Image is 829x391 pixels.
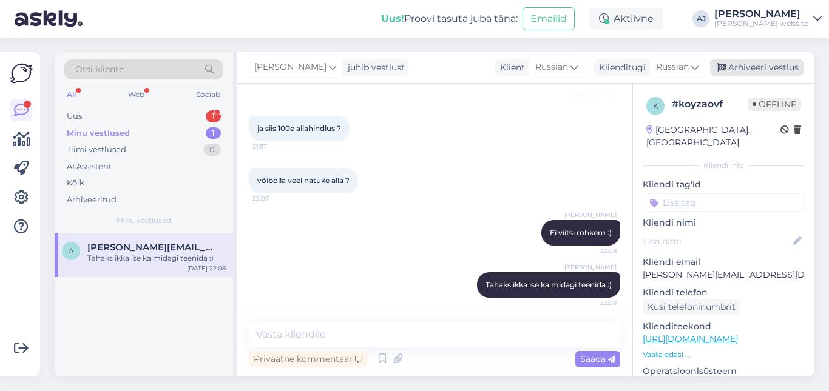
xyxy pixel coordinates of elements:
div: Privaatne kommentaar [249,351,367,367]
input: Lisa tag [643,193,805,212]
span: 22:08 [571,298,617,307]
div: Arhiveeri vestlus [710,59,804,76]
span: [PERSON_NAME] [564,262,617,272]
span: Minu vestlused [117,215,171,226]
span: ja siis 100e allahindlus ? [257,124,341,133]
b: Uus! [381,13,404,24]
span: artur.skavronski@gmail.com [87,242,214,253]
div: [DATE] 22:08 [187,264,226,273]
div: All [64,87,78,102]
div: [PERSON_NAME] [714,9,808,19]
span: 21:57 [252,142,298,151]
div: 1 [206,110,221,122]
div: Socials [194,87,223,102]
div: juhib vestlust [343,61,405,74]
span: võibolla veel natuke alla ? [257,176,350,185]
div: Tiimi vestlused [67,144,126,156]
div: Küsi telefoninumbrit [643,299,740,315]
div: # koyzaovf [672,97,748,112]
button: Emailid [523,7,575,30]
p: [PERSON_NAME][EMAIL_ADDRESS][DOMAIN_NAME] [643,269,805,281]
p: Kliendi tag'id [643,178,805,191]
span: 22:07 [252,194,298,203]
div: Klient [495,61,525,74]
span: k [653,101,658,110]
img: Askly Logo [10,62,33,85]
span: Otsi kliente [75,63,124,76]
span: Offline [748,98,801,111]
div: [GEOGRAPHIC_DATA], [GEOGRAPHIC_DATA] [646,124,780,149]
div: 1 [206,127,221,139]
span: [PERSON_NAME] [564,210,617,219]
span: [PERSON_NAME] [254,61,327,74]
p: Kliendi email [643,256,805,269]
p: Operatsioonisüsteem [643,365,805,378]
span: a [69,246,74,255]
a: [PERSON_NAME][PERSON_NAME] website [714,9,822,28]
p: Kliendi telefon [643,286,805,299]
span: Saada [580,353,615,364]
div: AJ [692,10,709,27]
div: Tahaks ikka ise ka midagi teenida :) [87,253,226,264]
span: Tahaks ikka ise ka midagi teenida :) [486,280,612,289]
div: Kõik [67,177,84,189]
span: Russian [535,61,568,74]
span: Russian [656,61,689,74]
span: Ei viitsi rohkem :) [550,228,612,237]
a: [URL][DOMAIN_NAME] [643,333,738,344]
div: Uus [67,110,82,122]
p: Vaata edasi ... [643,349,805,360]
div: Arhiveeritud [67,194,117,206]
div: Web [126,87,147,102]
span: 22:08 [571,246,617,255]
div: Kliendi info [643,160,805,171]
div: Minu vestlused [67,127,130,139]
div: [PERSON_NAME] website [714,19,808,28]
input: Lisa nimi [643,235,791,248]
p: Klienditeekond [643,320,805,333]
p: Kliendi nimi [643,216,805,229]
div: 0 [203,144,221,156]
div: Klienditugi [594,61,646,74]
div: Aktiivne [589,8,663,30]
div: Proovi tasuta juba täna: [381,12,518,26]
div: AI Assistent [67,161,112,173]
